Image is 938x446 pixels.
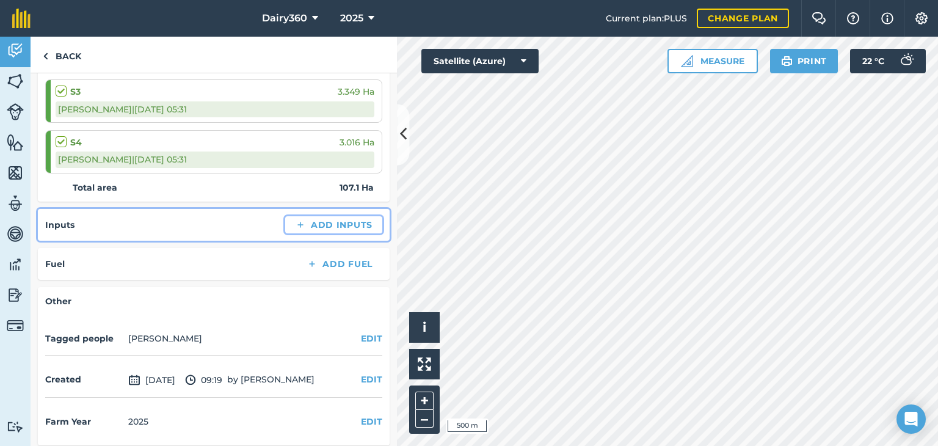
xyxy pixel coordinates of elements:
button: Satellite (Azure) [421,49,539,73]
span: Dairy360 [262,11,307,26]
img: svg+xml;base64,PD94bWwgdmVyc2lvbj0iMS4wIiBlbmNvZGluZz0idXRmLTgiPz4KPCEtLSBHZW5lcmF0b3I6IEFkb2JlIE... [894,49,918,73]
span: 3.349 Ha [338,85,374,98]
h4: Farm Year [45,415,123,428]
img: svg+xml;base64,PHN2ZyB4bWxucz0iaHR0cDovL3d3dy53My5vcmcvMjAwMC9zdmciIHdpZHRoPSI5IiBoZWlnaHQ9IjI0Ii... [43,49,48,64]
button: Print [770,49,838,73]
img: svg+xml;base64,PHN2ZyB4bWxucz0iaHR0cDovL3d3dy53My5vcmcvMjAwMC9zdmciIHdpZHRoPSIxOSIgaGVpZ2h0PSIyNC... [781,54,793,68]
img: svg+xml;base64,PD94bWwgdmVyc2lvbj0iMS4wIiBlbmNvZGluZz0idXRmLTgiPz4KPCEtLSBHZW5lcmF0b3I6IEFkb2JlIE... [128,373,140,387]
button: Add Inputs [285,216,382,233]
img: svg+xml;base64,PD94bWwgdmVyc2lvbj0iMS4wIiBlbmNvZGluZz0idXRmLTgiPz4KPCEtLSBHZW5lcmF0b3I6IEFkb2JlIE... [7,194,24,213]
img: Four arrows, one pointing top left, one top right, one bottom right and the last bottom left [418,357,431,371]
div: by [PERSON_NAME] [45,363,382,398]
div: [PERSON_NAME] | [DATE] 05:31 [56,101,374,117]
button: 22 °C [850,49,926,73]
span: i [423,320,426,335]
span: Current plan : PLUS [606,12,687,25]
img: svg+xml;base64,PD94bWwgdmVyc2lvbj0iMS4wIiBlbmNvZGluZz0idXRmLTgiPz4KPCEtLSBHZW5lcmF0b3I6IEFkb2JlIE... [7,286,24,304]
img: svg+xml;base64,PD94bWwgdmVyc2lvbj0iMS4wIiBlbmNvZGluZz0idXRmLTgiPz4KPCEtLSBHZW5lcmF0b3I6IEFkb2JlIE... [7,317,24,334]
span: 22 ° C [862,49,884,73]
h4: Tagged people [45,332,123,345]
img: svg+xml;base64,PHN2ZyB4bWxucz0iaHR0cDovL3d3dy53My5vcmcvMjAwMC9zdmciIHdpZHRoPSI1NiIgaGVpZ2h0PSI2MC... [7,72,24,90]
h4: Fuel [45,257,65,271]
img: svg+xml;base64,PHN2ZyB4bWxucz0iaHR0cDovL3d3dy53My5vcmcvMjAwMC9zdmciIHdpZHRoPSI1NiIgaGVpZ2h0PSI2MC... [7,164,24,182]
img: svg+xml;base64,PD94bWwgdmVyc2lvbj0iMS4wIiBlbmNvZGluZz0idXRmLTgiPz4KPCEtLSBHZW5lcmF0b3I6IEFkb2JlIE... [7,225,24,243]
span: 2025 [340,11,363,26]
button: Add Fuel [297,255,382,272]
span: [DATE] [128,373,175,387]
img: svg+xml;base64,PHN2ZyB4bWxucz0iaHR0cDovL3d3dy53My5vcmcvMjAwMC9zdmciIHdpZHRoPSIxNyIgaGVpZ2h0PSIxNy... [881,11,893,26]
img: svg+xml;base64,PD94bWwgdmVyc2lvbj0iMS4wIiBlbmNvZGluZz0idXRmLTgiPz4KPCEtLSBHZW5lcmF0b3I6IEFkb2JlIE... [185,373,196,387]
img: Ruler icon [681,55,693,67]
img: svg+xml;base64,PD94bWwgdmVyc2lvbj0iMS4wIiBlbmNvZGluZz0idXRmLTgiPz4KPCEtLSBHZW5lcmF0b3I6IEFkb2JlIE... [7,103,24,120]
button: + [415,392,434,410]
div: [PERSON_NAME] | [DATE] 05:31 [56,152,374,167]
img: A cog icon [914,12,929,24]
span: 09:19 [185,373,222,387]
button: Measure [667,49,758,73]
strong: 107.1 Ha [340,181,374,194]
img: A question mark icon [846,12,860,24]
h4: Inputs [45,218,75,232]
button: – [415,410,434,428]
li: [PERSON_NAME] [128,332,202,345]
button: EDIT [361,415,382,428]
strong: Total area [73,181,117,194]
button: EDIT [361,332,382,345]
span: 3.016 Ha [340,136,374,149]
div: Open Intercom Messenger [896,404,926,434]
a: Back [31,37,93,73]
strong: S4 [70,136,82,149]
img: Two speech bubbles overlapping with the left bubble in the forefront [812,12,826,24]
img: svg+xml;base64,PD94bWwgdmVyc2lvbj0iMS4wIiBlbmNvZGluZz0idXRmLTgiPz4KPCEtLSBHZW5lcmF0b3I6IEFkb2JlIE... [7,255,24,274]
img: svg+xml;base64,PD94bWwgdmVyc2lvbj0iMS4wIiBlbmNvZGluZz0idXRmLTgiPz4KPCEtLSBHZW5lcmF0b3I6IEFkb2JlIE... [7,421,24,433]
div: 2025 [128,415,148,428]
img: svg+xml;base64,PHN2ZyB4bWxucz0iaHR0cDovL3d3dy53My5vcmcvMjAwMC9zdmciIHdpZHRoPSI1NiIgaGVpZ2h0PSI2MC... [7,133,24,152]
a: Change plan [697,9,789,28]
img: fieldmargin Logo [12,9,31,28]
button: i [409,312,440,343]
h4: Other [45,294,382,308]
h4: Created [45,373,123,386]
strong: S3 [70,85,81,98]
img: svg+xml;base64,PD94bWwgdmVyc2lvbj0iMS4wIiBlbmNvZGluZz0idXRmLTgiPz4KPCEtLSBHZW5lcmF0b3I6IEFkb2JlIE... [7,42,24,60]
button: EDIT [361,373,382,386]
